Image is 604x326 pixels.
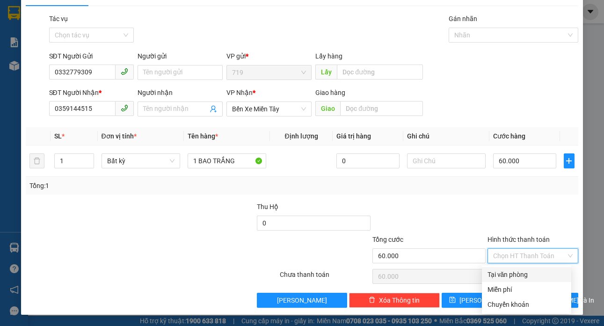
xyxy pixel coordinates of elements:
div: Tổng: 1 [29,181,234,191]
span: user-add [210,105,217,113]
button: plus [564,153,575,168]
span: Xóa Thông tin [379,295,420,305]
span: phone [121,68,128,75]
div: Người gửi [138,51,223,61]
span: Định lượng [285,132,318,140]
span: 719 [232,65,306,80]
span: Nhận: [80,9,102,19]
label: Gán nhãn [449,15,477,22]
span: AMATA [94,43,141,60]
input: Ghi Chú [407,153,486,168]
button: [PERSON_NAME] [257,293,347,308]
span: Giá trị hàng [336,132,371,140]
input: Dọc đường [337,65,422,80]
span: save [449,297,456,304]
span: Giao hàng [315,89,345,96]
div: SĐT Người Gửi [49,51,134,61]
span: [PERSON_NAME] [459,295,509,305]
span: Đơn vị tính [102,132,137,140]
span: Gửi: [8,9,22,19]
span: VP Nhận [226,89,253,96]
label: Tác vụ [49,15,68,22]
div: 60.000 [7,65,75,77]
div: 0947024349 [8,19,73,32]
div: Người nhận [138,87,223,98]
span: delete [369,297,375,304]
span: Tổng cước [372,236,403,243]
span: Lấy [315,65,337,80]
div: Chưa thanh toán [279,269,371,286]
div: 719 [8,8,73,19]
button: printer[PERSON_NAME] và In [511,293,578,308]
span: CR : [7,66,22,76]
span: SL [54,132,62,140]
span: Thu Hộ [257,203,278,210]
input: VD: Bàn, Ghế [188,153,266,168]
div: VP gửi [226,51,312,61]
span: Giao [315,101,340,116]
th: Ghi chú [403,127,489,145]
span: Bến Xe Miền Tây [232,102,306,116]
span: Cước hàng [493,132,525,140]
button: deleteXóa Thông tin [349,293,439,308]
div: Chuyển khoản [488,299,566,310]
div: Tại văn phòng [488,269,566,280]
span: DĐ: [80,49,94,58]
div: 0971531214 [80,30,146,43]
span: Bất kỳ [107,154,175,168]
span: phone [121,104,128,112]
label: Hình thức thanh toán [488,236,550,243]
div: DỌC ĐƯỜNG [80,8,146,30]
span: [PERSON_NAME] [277,295,327,305]
button: delete [29,153,44,168]
input: 0 [336,153,400,168]
div: Miễn phí [488,284,566,295]
span: Tên hàng [188,132,218,140]
div: SĐT Người Nhận [49,87,134,98]
button: save[PERSON_NAME] [442,293,509,308]
span: Lấy hàng [315,52,342,60]
span: plus [564,157,574,165]
input: Dọc đường [340,101,422,116]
